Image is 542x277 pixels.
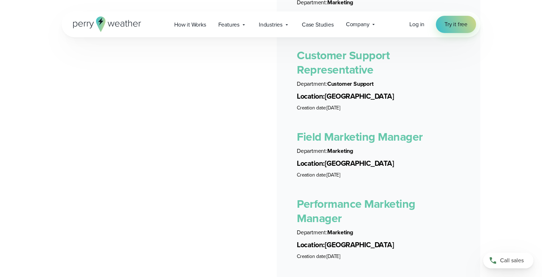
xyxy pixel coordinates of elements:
span: Location: [297,158,325,169]
li: Customer Support [297,80,460,88]
li: [GEOGRAPHIC_DATA] [297,240,460,250]
li: Marketing [297,228,460,237]
span: Creation date: [297,171,327,179]
li: [DATE] [297,253,460,260]
li: Marketing [297,147,460,155]
a: Performance Marketing Manager [297,195,415,227]
span: Location: [297,91,325,102]
span: Industries [259,20,282,29]
li: [GEOGRAPHIC_DATA] [297,10,460,20]
a: Try it free [436,16,476,33]
li: [GEOGRAPHIC_DATA] [297,158,460,169]
a: Field Marketing Manager [297,128,423,145]
span: Location: [297,9,325,20]
span: Department: [297,80,327,88]
span: Case Studies [302,20,334,29]
span: Department: [297,147,327,155]
a: How it Works [168,17,212,32]
span: How it Works [174,20,206,29]
span: Creation date: [297,253,327,260]
li: [DATE] [297,172,460,179]
span: Location: [297,239,325,250]
span: Call sales [500,256,524,265]
span: Department: [297,228,327,236]
a: Customer Support Representative [297,47,390,78]
span: Try it free [444,20,467,29]
span: Log in [409,20,424,28]
a: Call sales [483,253,533,268]
span: Features [218,20,239,29]
a: Log in [409,20,424,29]
span: Creation date: [297,104,327,112]
span: Company [346,20,370,29]
li: [GEOGRAPHIC_DATA] [297,91,460,102]
a: Case Studies [296,17,340,32]
li: [DATE] [297,104,460,112]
